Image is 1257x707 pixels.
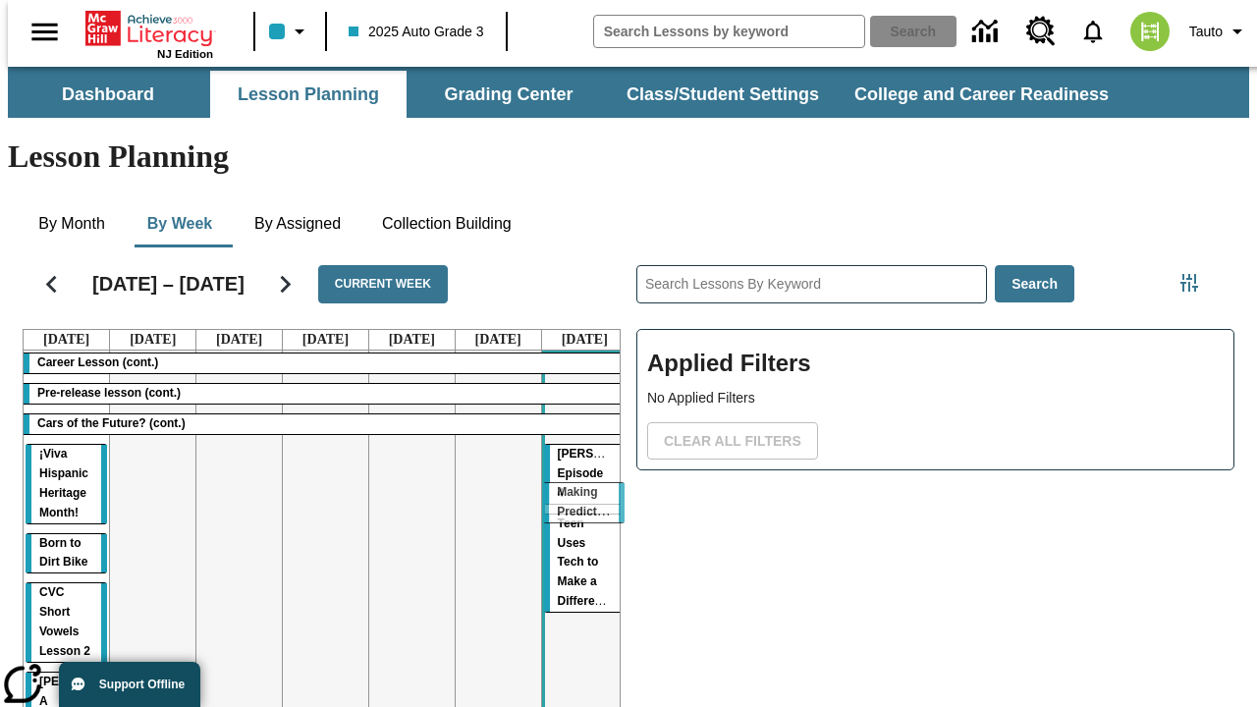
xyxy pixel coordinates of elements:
[16,3,74,61] button: Open side menu
[126,330,180,350] a: September 2, 2025
[1119,6,1181,57] button: Select a new avatar
[212,330,266,350] a: September 3, 2025
[366,200,527,247] button: Collection Building
[636,329,1234,470] div: Applied Filters
[647,340,1224,388] h2: Applied Filters
[995,265,1074,303] button: Search
[637,266,986,302] input: Search Lessons By Keyword
[8,138,1249,175] h1: Lesson Planning
[39,330,93,350] a: September 1, 2025
[59,662,200,707] button: Support Offline
[10,71,206,118] button: Dashboard
[210,71,407,118] button: Lesson Planning
[385,330,439,350] a: September 5, 2025
[1170,263,1209,302] button: Filters Side menu
[410,71,607,118] button: Grading Center
[261,14,319,49] button: Class color is light blue. Change class color
[558,447,661,500] span: Ella Menopi: Episode 4
[299,330,353,350] a: September 4, 2025
[611,71,835,118] button: Class/Student Settings
[85,7,213,60] div: Home
[92,272,245,296] h2: [DATE] – [DATE]
[260,259,310,309] button: Next
[239,200,356,247] button: By Assigned
[471,330,525,350] a: September 6, 2025
[24,384,628,404] div: Pre-release lesson (cont.)
[1014,5,1067,58] a: Resource Center, Will open in new tab
[39,585,90,658] span: CVC Short Vowels Lesson 2
[318,265,448,303] button: Current Week
[647,388,1224,408] p: No Applied Filters
[1181,14,1257,49] button: Profile/Settings
[349,22,484,42] span: 2025 Auto Grade 3
[85,9,213,48] a: Home
[26,583,107,662] div: CVC Short Vowels Lesson 2
[24,353,628,373] div: Career Lesson (cont.)
[544,445,626,504] div: Ella Menopi: Episode 4
[26,534,107,573] div: Born to Dirt Bike
[39,447,88,519] span: ¡Viva Hispanic Heritage Month!
[558,517,616,609] span: Teen Uses Tech to Make a Difference
[27,259,77,309] button: Previous
[37,386,181,400] span: Pre-release lesson (cont.)
[594,16,864,47] input: search field
[37,416,186,430] span: Cars of the Future? (cont.)
[544,515,626,613] div: Teen Uses Tech to Make a Difference
[8,67,1249,118] div: SubNavbar
[23,200,121,247] button: By Month
[24,414,628,434] div: Cars of the Future? (cont.)
[839,71,1124,118] button: College and Career Readiness
[960,5,1014,59] a: Data Center
[1189,22,1223,42] span: Tauto
[37,355,158,369] span: Career Lesson (cont.)
[26,445,107,523] div: ¡Viva Hispanic Heritage Month!
[131,200,229,247] button: By Week
[39,536,87,570] span: Born to Dirt Bike
[558,330,612,350] a: September 7, 2025
[99,678,185,691] span: Support Offline
[157,48,213,60] span: NJ Edition
[1130,12,1170,51] img: avatar image
[8,71,1126,118] div: SubNavbar
[1067,6,1119,57] a: Notifications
